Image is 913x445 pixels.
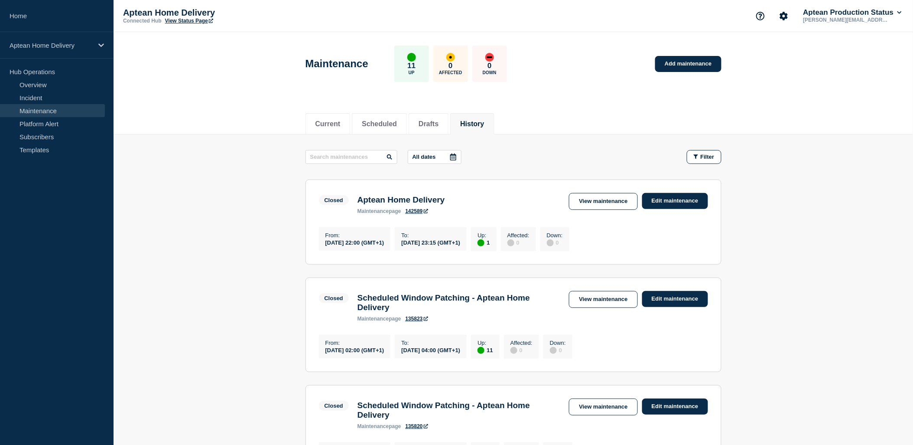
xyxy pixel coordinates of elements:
[547,239,554,246] div: disabled
[460,120,484,128] button: History
[448,62,452,70] p: 0
[401,239,460,246] div: [DATE] 23:15 (GMT+1)
[687,150,721,164] button: Filter
[305,58,368,70] h1: Maintenance
[406,423,428,429] a: 135820
[550,346,566,354] div: 0
[357,195,445,205] h3: Aptean Home Delivery
[357,401,561,420] h3: Scheduled Window Patching - Aptean Home Delivery
[123,8,296,18] p: Aptean Home Delivery
[507,239,530,246] div: 0
[478,340,493,346] p: Up :
[547,232,563,239] p: Down :
[478,347,484,354] div: up
[357,423,401,429] p: page
[485,53,494,62] div: down
[357,208,401,214] p: page
[478,346,493,354] div: 11
[123,18,162,24] p: Connected Hub
[478,239,490,246] div: 1
[357,293,561,312] h3: Scheduled Window Patching - Aptean Home Delivery
[407,53,416,62] div: up
[165,18,213,24] a: View Status Page
[357,316,389,322] span: maintenance
[357,316,401,322] p: page
[478,239,484,246] div: up
[325,239,384,246] div: [DATE] 22:00 (GMT+1)
[642,291,708,307] a: Edit maintenance
[802,8,903,17] button: Aptean Production Status
[446,53,455,62] div: affected
[751,7,770,25] button: Support
[483,70,497,75] p: Down
[642,399,708,415] a: Edit maintenance
[507,239,514,246] div: disabled
[487,62,491,70] p: 0
[550,347,557,354] div: disabled
[10,42,93,49] p: Aptean Home Delivery
[408,150,461,164] button: All dates
[315,120,341,128] button: Current
[305,150,397,164] input: Search maintenances
[439,70,462,75] p: Affected
[357,423,389,429] span: maintenance
[510,346,533,354] div: 0
[478,232,490,239] p: Up :
[407,62,416,70] p: 11
[413,154,436,160] p: All dates
[401,346,460,353] div: [DATE] 04:00 (GMT+1)
[510,347,517,354] div: disabled
[775,7,793,25] button: Account settings
[642,193,708,209] a: Edit maintenance
[325,340,384,346] p: From :
[510,340,533,346] p: Affected :
[569,291,637,308] a: View maintenance
[409,70,415,75] p: Up
[507,232,530,239] p: Affected :
[325,402,343,409] div: Closed
[419,120,439,128] button: Drafts
[547,239,563,246] div: 0
[550,340,566,346] p: Down :
[401,340,460,346] p: To :
[701,154,715,160] span: Filter
[325,346,384,353] div: [DATE] 02:00 (GMT+1)
[401,232,460,239] p: To :
[406,208,428,214] a: 142589
[325,232,384,239] p: From :
[655,56,721,72] a: Add maintenance
[802,17,892,23] p: [PERSON_NAME][EMAIL_ADDRESS][DOMAIN_NAME]
[362,120,397,128] button: Scheduled
[325,197,343,203] div: Closed
[406,316,428,322] a: 135823
[325,295,343,301] div: Closed
[569,399,637,416] a: View maintenance
[357,208,389,214] span: maintenance
[569,193,637,210] a: View maintenance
